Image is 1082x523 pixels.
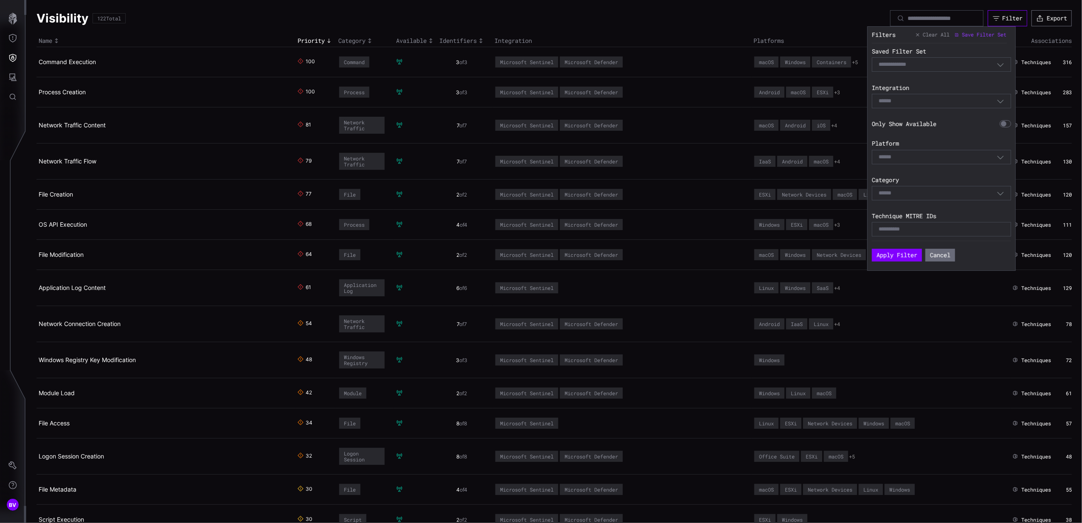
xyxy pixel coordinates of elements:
[808,420,852,426] div: Network Devices
[344,450,380,462] div: Logon Session
[1056,191,1072,198] div: 120
[863,191,878,197] div: Linux
[338,37,392,45] div: Toggle sort direction
[439,191,484,198] div: 2
[500,357,554,363] div: Microsoft Sentinel
[872,120,1011,128] section: Only Show Available
[439,59,484,66] div: 3
[39,356,136,363] a: Windows Registry Key Modification
[759,222,780,228] div: Windows
[459,122,467,129] span: of 7
[459,191,467,198] span: of 2
[459,420,467,427] span: of 8
[492,35,751,47] th: Integration
[759,321,780,327] div: Android
[1010,35,1072,47] th: Associations
[759,420,774,426] div: Linux
[37,11,88,26] h1: Visibility
[759,122,774,128] div: macOS
[39,37,293,45] div: Toggle sort direction
[344,517,362,523] div: Script
[785,486,797,492] div: ESXi
[306,251,312,259] div: 64
[298,37,334,45] div: Toggle sort direction
[39,251,84,258] a: File Modification
[1021,191,1051,198] span: Techniques
[306,453,312,460] div: 32
[344,282,380,294] div: Application Log
[439,486,484,493] div: 4
[1021,453,1051,460] span: Techniques
[814,222,829,228] div: macOS
[306,486,312,493] div: 30
[344,252,356,258] div: File
[997,97,1004,105] button: Toggle options menu
[565,89,618,95] div: Microsoft Defender
[1056,252,1072,259] div: 120
[782,158,803,164] div: Android
[459,321,467,327] span: of 7
[817,89,829,95] div: ESXi
[439,420,484,427] div: 8
[344,119,380,131] div: Network Traffic
[837,191,852,197] div: macOS
[988,10,1027,26] button: Filter
[785,59,806,65] div: Windows
[344,89,365,95] div: Process
[565,321,618,327] div: Microsoft Defender
[829,453,843,459] div: macOS
[1021,390,1051,397] span: Techniques
[785,252,806,258] div: Windows
[1056,285,1072,292] div: 129
[1021,420,1051,427] span: Techniques
[565,252,618,258] div: Microsoft Defender
[39,453,104,460] a: Logon Session Creation
[785,420,797,426] div: ESXi
[459,517,467,523] span: of 2
[872,176,1011,184] label: Category
[872,31,896,39] div: Filters
[785,285,806,291] div: Windows
[439,357,484,364] div: 3
[806,453,818,459] div: ESXi
[954,31,1007,39] button: Save Filter Set
[1056,158,1072,165] div: 130
[439,321,484,328] div: 7
[872,140,1011,147] label: Platform
[306,58,312,66] div: 100
[852,59,858,66] button: +5
[1021,357,1051,364] span: Techniques
[565,122,618,128] div: Microsoft Defender
[791,390,806,396] div: Linux
[396,37,435,45] div: Toggle sort direction
[1021,222,1051,228] span: Techniques
[759,59,774,65] div: macOS
[1056,59,1072,66] div: 316
[814,321,829,327] div: Linux
[1021,486,1051,493] span: Techniques
[834,158,840,165] button: +4
[872,249,922,261] button: Apply Filter
[459,59,467,65] span: of 3
[759,89,780,95] div: Android
[849,453,855,460] button: +5
[439,390,484,397] div: 2
[306,121,312,129] div: 81
[344,420,356,426] div: File
[782,517,803,523] div: Windows
[759,158,771,164] div: IaaS
[460,486,467,493] span: of 4
[895,420,910,426] div: macOS
[759,285,774,291] div: Linux
[439,453,484,460] div: 8
[565,59,618,65] div: Microsoft Defender
[925,249,955,261] button: Cancel
[306,88,312,96] div: 100
[791,89,806,95] div: macOS
[344,155,380,167] div: Network Traffic
[39,516,84,523] a: Script Execution
[344,222,365,228] div: Process
[306,320,312,328] div: 54
[834,321,840,328] button: +4
[460,222,467,228] span: of 4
